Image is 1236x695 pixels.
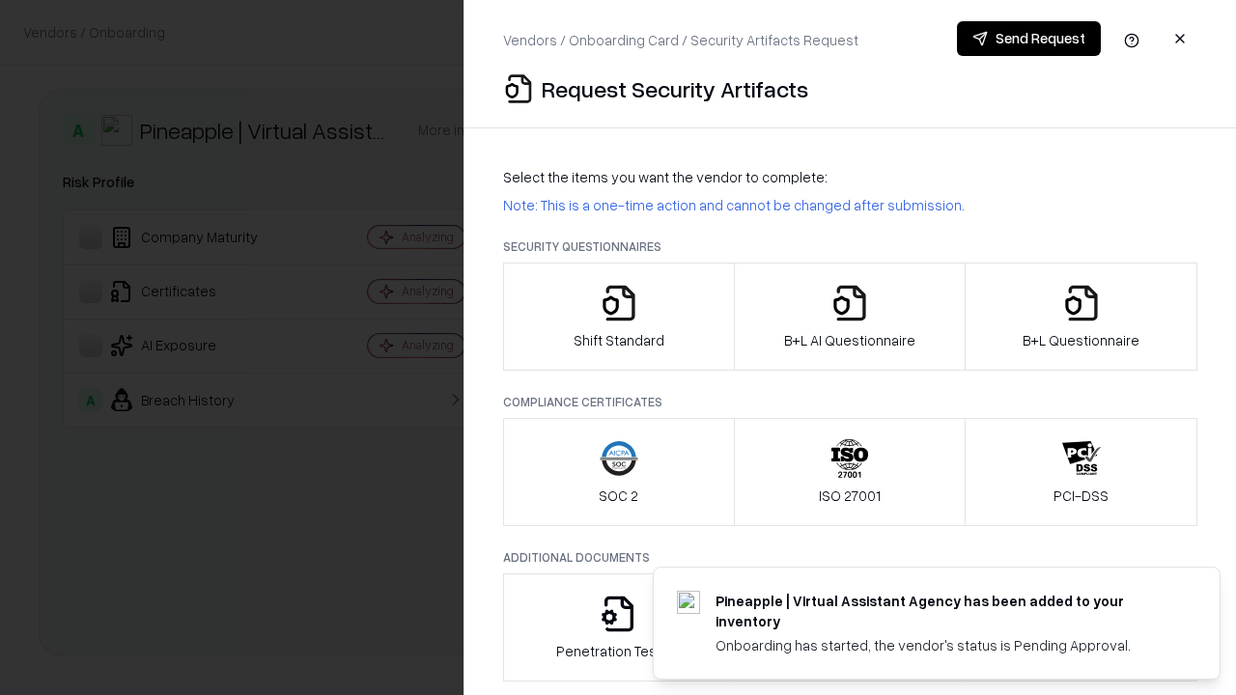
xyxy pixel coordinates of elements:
[1053,486,1109,506] p: PCI-DSS
[503,263,735,371] button: Shift Standard
[957,21,1101,56] button: Send Request
[1023,330,1139,350] p: B+L Questionnaire
[503,167,1197,187] p: Select the items you want the vendor to complete:
[503,238,1197,255] p: Security Questionnaires
[556,641,681,661] p: Penetration Testing
[574,330,664,350] p: Shift Standard
[716,635,1173,655] div: Onboarding has started, the vendor's status is Pending Approval.
[503,549,1197,566] p: Additional Documents
[784,330,915,350] p: B+L AI Questionnaire
[716,591,1173,631] div: Pineapple | Virtual Assistant Agency has been added to your inventory
[819,486,881,506] p: ISO 27001
[965,418,1197,526] button: PCI-DSS
[503,418,735,526] button: SOC 2
[599,486,638,506] p: SOC 2
[503,30,858,50] p: Vendors / Onboarding Card / Security Artifacts Request
[503,195,1197,215] p: Note: This is a one-time action and cannot be changed after submission.
[734,263,967,371] button: B+L AI Questionnaire
[965,263,1197,371] button: B+L Questionnaire
[734,418,967,526] button: ISO 27001
[503,573,735,681] button: Penetration Testing
[677,591,700,614] img: trypineapple.com
[542,73,808,104] p: Request Security Artifacts
[503,394,1197,410] p: Compliance Certificates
